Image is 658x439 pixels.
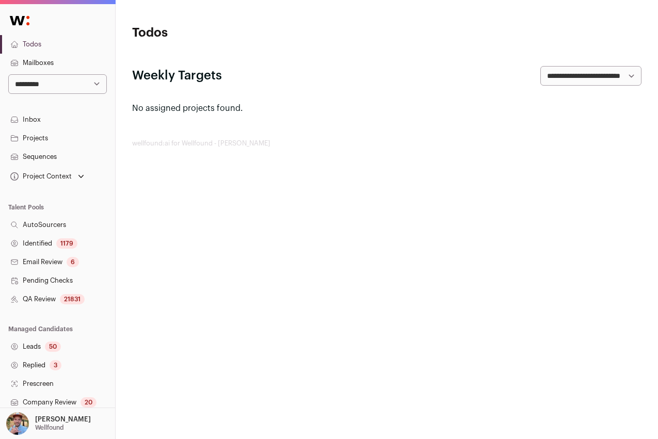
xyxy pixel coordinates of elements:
[132,68,222,84] h2: Weekly Targets
[6,412,29,435] img: 7975094-medium_jpg
[35,424,64,432] p: Wellfound
[132,139,641,148] footer: wellfound:ai for Wellfound - [PERSON_NAME]
[67,257,79,267] div: 6
[132,25,302,41] h1: Todos
[132,102,641,115] p: No assigned projects found.
[50,360,61,370] div: 3
[60,294,85,304] div: 21831
[8,169,86,184] button: Open dropdown
[8,172,72,181] div: Project Context
[4,412,93,435] button: Open dropdown
[45,342,61,352] div: 50
[56,238,77,249] div: 1179
[35,415,91,424] p: [PERSON_NAME]
[81,397,97,408] div: 20
[4,10,35,31] img: Wellfound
